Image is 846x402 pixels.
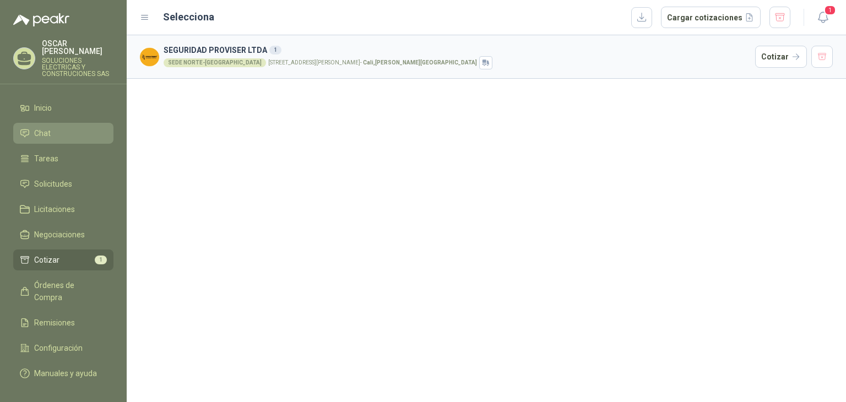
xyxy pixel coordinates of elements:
[34,317,75,329] span: Remisiones
[13,275,113,308] a: Órdenes de Compra
[661,7,761,29] button: Cargar cotizaciones
[34,127,51,139] span: Chat
[34,254,59,266] span: Cotizar
[34,153,58,165] span: Tareas
[34,229,85,241] span: Negociaciones
[13,312,113,333] a: Remisiones
[34,367,97,379] span: Manuales y ayuda
[13,173,113,194] a: Solicitudes
[163,9,214,25] h2: Selecciona
[824,5,836,15] span: 1
[13,97,113,118] a: Inicio
[95,256,107,264] span: 1
[363,59,477,66] strong: Cali , [PERSON_NAME][GEOGRAPHIC_DATA]
[34,203,75,215] span: Licitaciones
[268,60,477,66] p: [STREET_ADDRESS][PERSON_NAME] -
[42,40,113,55] p: OSCAR [PERSON_NAME]
[755,46,807,68] button: Cotizar
[269,46,281,55] div: 1
[13,249,113,270] a: Cotizar1
[164,58,266,67] div: SEDE NORTE-[GEOGRAPHIC_DATA]
[13,123,113,144] a: Chat
[34,342,83,354] span: Configuración
[140,47,159,67] img: Company Logo
[34,279,103,303] span: Órdenes de Compra
[34,178,72,190] span: Solicitudes
[13,199,113,220] a: Licitaciones
[813,8,833,28] button: 1
[13,148,113,169] a: Tareas
[13,13,69,26] img: Logo peakr
[13,363,113,384] a: Manuales y ayuda
[13,224,113,245] a: Negociaciones
[42,57,113,77] p: SOLUCIONES ELECTRICAS Y CONSTRUCIONES SAS
[34,102,52,114] span: Inicio
[13,338,113,358] a: Configuración
[164,44,751,56] h3: SEGURIDAD PROVISER LTDA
